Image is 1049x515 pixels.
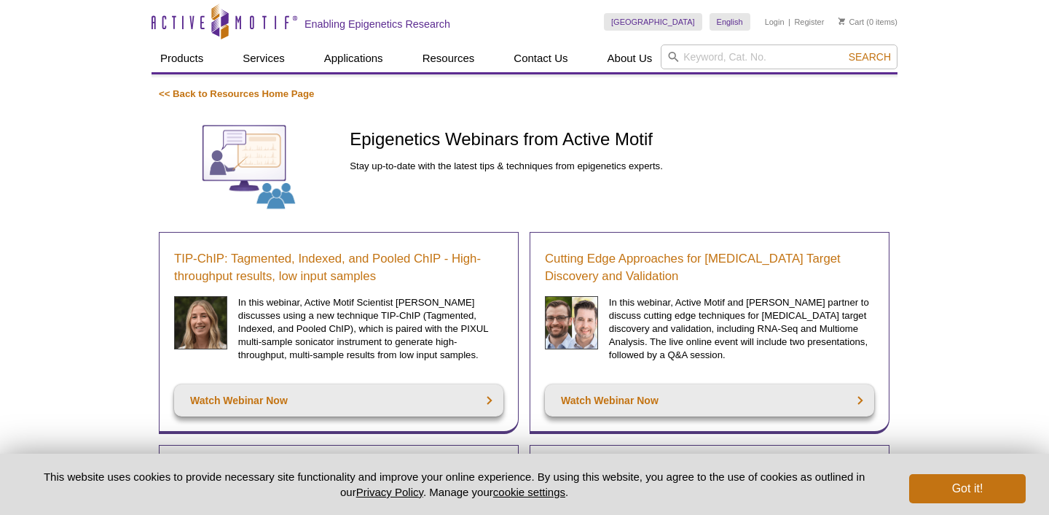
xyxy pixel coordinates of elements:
h1: Epigenetics Webinars from Active Motif [350,130,890,151]
a: About Us [599,44,661,72]
a: Services [234,44,294,72]
img: Cancer Discovery Webinar [545,296,598,349]
p: This website uses cookies to provide necessary site functionality and improve your online experie... [23,469,885,500]
a: Products [152,44,212,72]
a: [GEOGRAPHIC_DATA] [604,13,702,31]
a: Register [794,17,824,27]
a: Cart [838,17,864,27]
button: Got it! [909,474,1026,503]
span: Search [849,51,891,63]
a: << Back to Resources Home Page [159,88,314,99]
img: Webinars [159,115,339,217]
input: Keyword, Cat. No. [661,44,897,69]
button: cookie settings [493,486,565,498]
a: English [710,13,750,31]
li: | [788,13,790,31]
button: Search [844,50,895,63]
img: Sarah Traynor headshot [174,296,227,349]
p: In this webinar, Active Motif Scientist [PERSON_NAME] discusses using a new technique TIP-ChIP (T... [238,296,503,362]
a: Privacy Policy [356,486,423,498]
a: Applications [315,44,392,72]
a: Contact Us [505,44,576,72]
img: Your Cart [838,18,845,25]
a: Watch Webinar Now [545,384,874,417]
a: Login [765,17,785,27]
p: In this webinar, Active Motif and [PERSON_NAME] partner to discuss cutting edge techniques for [M... [609,296,874,362]
h2: Enabling Epigenetics Research [305,18,450,31]
a: Cutting Edge Approaches for [MEDICAL_DATA] Target Discovery and Validation [545,250,874,285]
a: Resources [414,44,484,72]
p: Stay up-to-date with the latest tips & techniques from epigenetics experts. [350,160,890,173]
a: TIP-ChIP: Tagmented, Indexed, and Pooled ChIP - High-throughput results, low input samples [174,250,503,285]
li: (0 items) [838,13,897,31]
a: Watch Webinar Now [174,384,503,417]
